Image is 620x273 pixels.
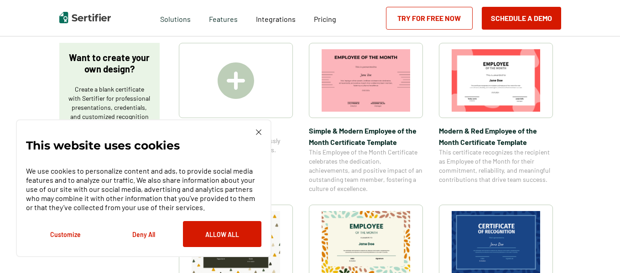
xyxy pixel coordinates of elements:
[452,49,540,112] img: Modern & Red Employee of the Month Certificate Template
[68,52,151,75] p: Want to create your own design?
[256,129,261,135] img: Cookie Popup Close
[104,221,183,247] button: Deny All
[26,221,104,247] button: Customize
[59,12,111,23] img: Sertifier | Digital Credentialing Platform
[482,7,561,30] button: Schedule a Demo
[439,148,553,184] span: This certificate recognizes the recipient as Employee of the Month for their commitment, reliabil...
[160,12,191,24] span: Solutions
[209,12,238,24] span: Features
[26,141,180,150] p: This website uses cookies
[309,148,423,193] span: This Employee of the Month Certificate celebrates the dedication, achievements, and positive impa...
[183,221,261,247] button: Allow All
[309,125,423,148] span: Simple & Modern Employee of the Month Certificate Template
[574,229,620,273] iframe: Chat Widget
[26,166,261,212] p: We use cookies to personalize content and ads, to provide social media features and to analyze ou...
[309,43,423,193] a: Simple & Modern Employee of the Month Certificate TemplateSimple & Modern Employee of the Month C...
[386,7,473,30] a: Try for Free Now
[439,43,553,193] a: Modern & Red Employee of the Month Certificate TemplateModern & Red Employee of the Month Certifi...
[256,12,296,24] a: Integrations
[218,62,254,99] img: Create A Blank Certificate
[256,15,296,23] span: Integrations
[439,125,553,148] span: Modern & Red Employee of the Month Certificate Template
[314,12,336,24] a: Pricing
[68,85,151,130] p: Create a blank certificate with Sertifier for professional presentations, credentials, and custom...
[322,49,410,112] img: Simple & Modern Employee of the Month Certificate Template
[314,15,336,23] span: Pricing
